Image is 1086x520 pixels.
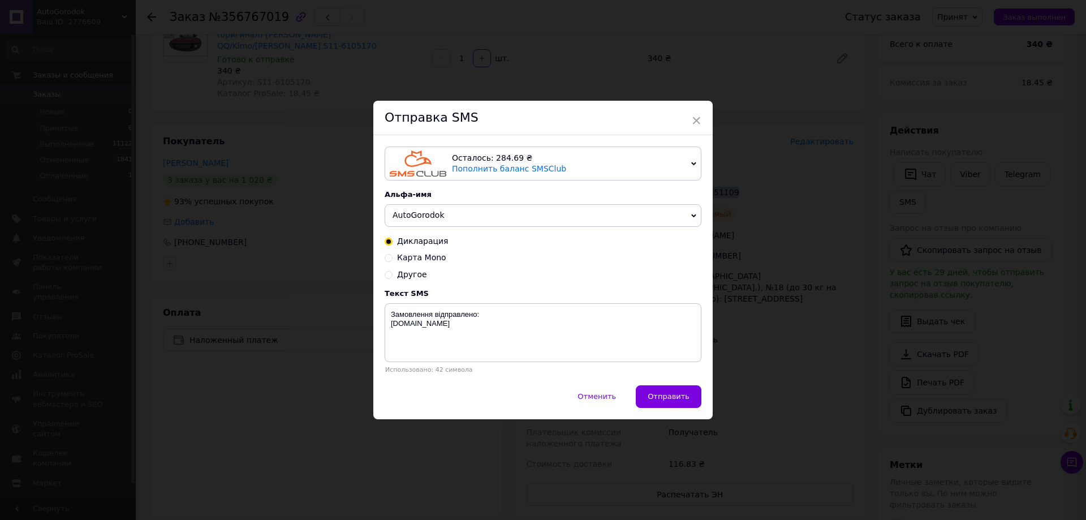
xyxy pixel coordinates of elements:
div: Текст SMS [385,289,701,298]
div: Осталось: 284.69 ₴ [452,153,687,164]
span: AutoGorodok [393,210,445,220]
div: Использовано: 42 символа [385,366,701,373]
span: × [691,111,701,130]
span: Дикларация [397,237,449,246]
button: Отправить [636,385,701,408]
a: Пополнить баланс SMSClub [452,164,566,173]
button: Отменить [566,385,628,408]
span: Отменить [578,392,616,401]
textarea: Замовлення відправлено: [DOMAIN_NAME] [385,303,701,362]
span: Другое [397,270,427,279]
span: Отправить [648,392,689,401]
span: Альфа-имя [385,190,432,199]
span: Карта Mono [397,253,446,262]
div: Отправка SMS [373,101,713,135]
